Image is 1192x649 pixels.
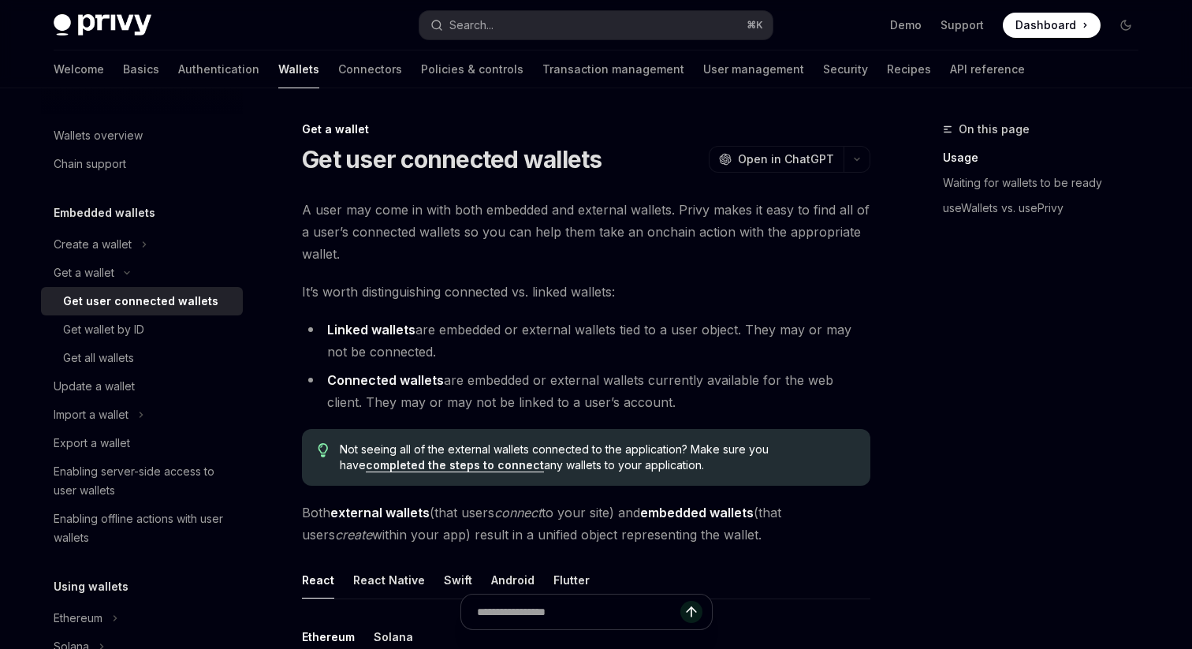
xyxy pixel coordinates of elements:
a: Get user connected wallets [41,287,243,315]
div: Get wallet by ID [63,320,144,339]
a: Security [823,50,868,88]
button: React [302,561,334,599]
div: Enabling server-side access to user wallets [54,462,233,500]
a: Demo [890,17,922,33]
a: Get wallet by ID [41,315,243,344]
a: Basics [123,50,159,88]
a: Update a wallet [41,372,243,401]
div: Get a wallet [302,121,870,137]
a: Dashboard [1003,13,1101,38]
div: Import a wallet [54,405,129,424]
span: Open in ChatGPT [738,151,834,167]
strong: external wallets [330,505,430,520]
div: Search... [449,16,494,35]
em: create [335,527,372,543]
span: Not seeing all of the external wallets connected to the application? Make sure you have any walle... [340,442,855,473]
img: dark logo [54,14,151,36]
button: Android [491,561,535,599]
h5: Embedded wallets [54,203,155,222]
div: Export a wallet [54,434,130,453]
a: Recipes [887,50,931,88]
a: Export a wallet [41,429,243,457]
a: useWallets vs. usePrivy [943,196,1151,221]
span: A user may come in with both embedded and external wallets. Privy makes it easy to find all of a ... [302,199,870,265]
div: Get user connected wallets [63,292,218,311]
span: Both (that users to your site) and (that users within your app) result in a unified object repres... [302,502,870,546]
div: Enabling offline actions with user wallets [54,509,233,547]
a: Policies & controls [421,50,523,88]
span: ⌘ K [747,19,763,32]
h1: Get user connected wallets [302,145,602,173]
span: Dashboard [1015,17,1076,33]
div: Get all wallets [63,349,134,367]
div: Wallets overview [54,126,143,145]
span: On this page [959,120,1030,139]
a: Connectors [338,50,402,88]
button: Swift [444,561,472,599]
li: are embedded or external wallets currently available for the web client. They may or may not be l... [302,369,870,413]
strong: Linked wallets [327,322,415,338]
a: Enabling server-side access to user wallets [41,457,243,505]
a: API reference [950,50,1025,88]
a: Usage [943,145,1151,170]
div: Chain support [54,155,126,173]
a: Waiting for wallets to be ready [943,170,1151,196]
a: User management [703,50,804,88]
strong: embedded wallets [640,505,754,520]
strong: Connected wallets [327,372,444,388]
svg: Tip [318,443,329,457]
button: React Native [353,561,425,599]
a: Wallets overview [41,121,243,150]
button: Flutter [553,561,590,599]
div: Create a wallet [54,235,132,254]
a: completed the steps to connect [366,458,544,472]
a: Authentication [178,50,259,88]
button: Open in ChatGPT [709,146,844,173]
li: are embedded or external wallets tied to a user object. They may or may not be connected. [302,319,870,363]
a: Get all wallets [41,344,243,372]
div: Update a wallet [54,377,135,396]
a: Wallets [278,50,319,88]
span: It’s worth distinguishing connected vs. linked wallets: [302,281,870,303]
em: connect [494,505,542,520]
a: Transaction management [542,50,684,88]
div: Ethereum [54,609,102,628]
a: Support [941,17,984,33]
button: Toggle dark mode [1113,13,1138,38]
a: Welcome [54,50,104,88]
a: Enabling offline actions with user wallets [41,505,243,552]
div: Get a wallet [54,263,114,282]
a: Chain support [41,150,243,178]
button: Send message [680,601,702,623]
h5: Using wallets [54,577,129,596]
button: Search...⌘K [419,11,773,39]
